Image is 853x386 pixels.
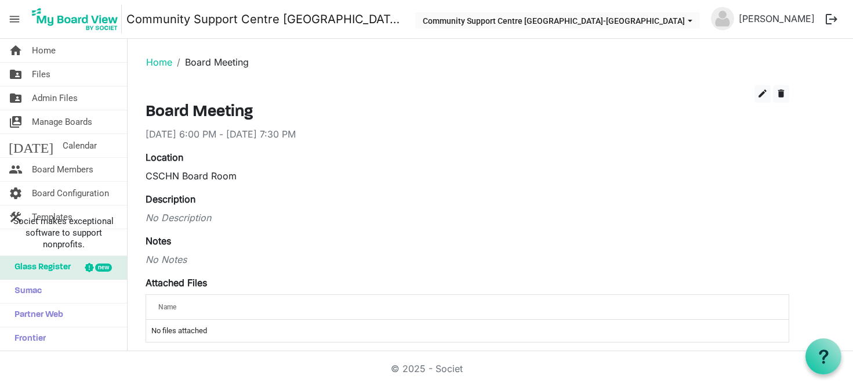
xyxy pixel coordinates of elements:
[28,5,122,34] img: My Board View Logo
[9,304,63,327] span: Partner Web
[9,86,23,110] span: folder_shared
[754,85,771,103] button: edit
[415,12,700,28] button: Community Support Centre Haldimand-Norfolk dropdownbutton
[146,192,195,206] label: Description
[146,234,171,248] label: Notes
[9,280,42,303] span: Sumac
[32,63,50,86] span: Files
[32,86,78,110] span: Admin Files
[146,127,789,141] div: [DATE] 6:00 PM - [DATE] 7:30 PM
[146,320,789,342] td: No files attached
[9,63,23,86] span: folder_shared
[9,205,23,229] span: construction
[146,276,207,290] label: Attached Files
[146,56,172,68] a: Home
[9,327,46,351] span: Frontier
[146,150,183,164] label: Location
[9,134,53,157] span: [DATE]
[9,256,71,279] span: Glass Register
[734,7,819,30] a: [PERSON_NAME]
[32,205,72,229] span: Templates
[172,55,249,69] li: Board Meeting
[146,211,789,225] div: No Description
[32,110,92,134] span: Manage Boards
[773,85,789,103] button: delete
[126,8,404,31] a: Community Support Centre [GEOGRAPHIC_DATA]-[GEOGRAPHIC_DATA]
[158,303,176,311] span: Name
[146,169,789,183] div: CSCHN Board Room
[711,7,734,30] img: no-profile-picture.svg
[757,88,768,99] span: edit
[32,39,56,62] span: Home
[63,134,97,157] span: Calendar
[146,252,789,266] div: No Notes
[9,158,23,181] span: people
[32,182,109,205] span: Board Configuration
[819,7,844,31] button: logout
[28,5,126,34] a: My Board View Logo
[391,363,463,374] a: © 2025 - Societ
[3,8,26,30] span: menu
[95,264,112,272] div: new
[32,158,93,181] span: Board Members
[776,88,786,99] span: delete
[9,39,23,62] span: home
[5,215,122,250] span: Societ makes exceptional software to support nonprofits.
[9,110,23,134] span: switch_account
[146,103,789,122] h3: Board Meeting
[9,182,23,205] span: settings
